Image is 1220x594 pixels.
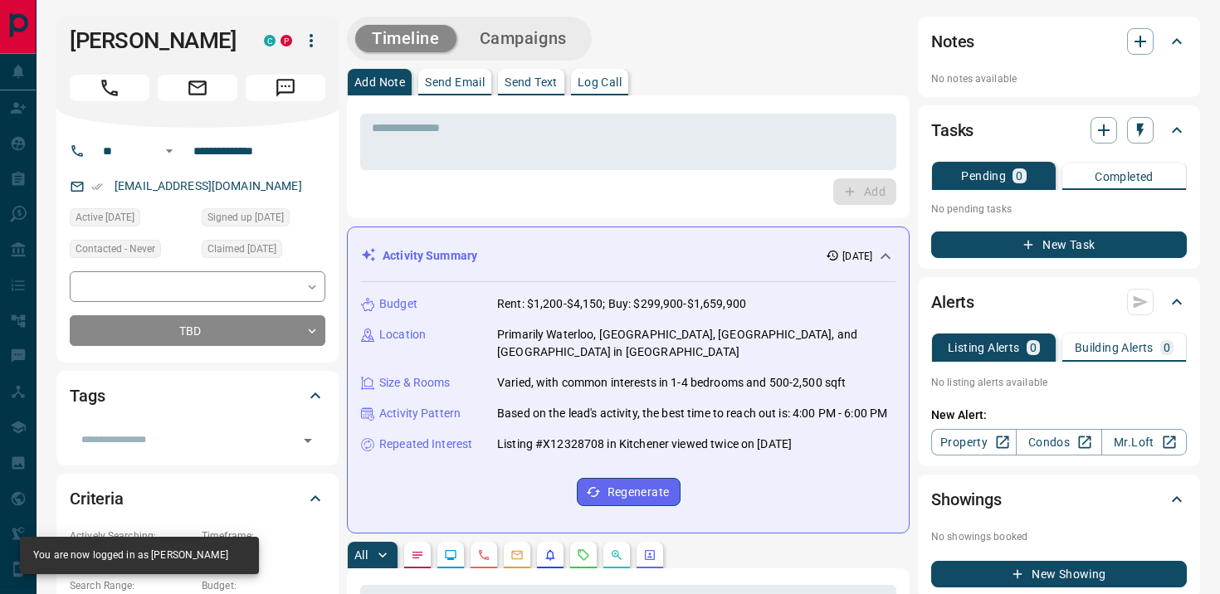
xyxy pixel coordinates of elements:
[159,141,179,161] button: Open
[577,478,681,506] button: Regenerate
[70,315,325,346] div: TBD
[497,405,887,422] p: Based on the lead's activity, the best time to reach out is: 4:00 PM - 6:00 PM
[70,528,193,543] p: Actively Searching:
[931,282,1187,322] div: Alerts
[70,578,193,593] p: Search Range:
[383,247,477,265] p: Activity Summary
[931,529,1187,544] p: No showings booked
[931,429,1017,455] a: Property
[948,342,1020,353] p: Listing Alerts
[1075,342,1154,353] p: Building Alerts
[1101,429,1187,455] a: Mr.Loft
[931,486,1002,513] h2: Showings
[1095,171,1154,183] p: Completed
[76,241,155,257] span: Contacted - Never
[70,382,105,409] h2: Tags
[1030,342,1037,353] p: 0
[411,548,424,562] svg: Notes
[497,374,846,392] p: Varied, with common interests in 1-4 bedrooms and 500-2,500 sqft
[544,548,557,562] svg: Listing Alerts
[202,578,325,593] p: Budget:
[463,25,583,52] button: Campaigns
[505,76,558,88] p: Send Text
[931,289,974,315] h2: Alerts
[931,375,1187,390] p: No listing alerts available
[379,436,472,453] p: Repeated Interest
[1016,170,1022,182] p: 0
[379,405,461,422] p: Activity Pattern
[931,22,1187,61] div: Notes
[246,75,325,101] span: Message
[931,110,1187,150] div: Tasks
[931,197,1187,222] p: No pending tasks
[207,209,284,226] span: Signed up [DATE]
[76,209,134,226] span: Active [DATE]
[1164,342,1170,353] p: 0
[931,561,1187,587] button: New Showing
[379,374,451,392] p: Size & Rooms
[425,76,485,88] p: Send Email
[497,295,746,313] p: Rent: $1,200-$4,150; Buy: $299,900-$1,659,900
[355,25,456,52] button: Timeline
[842,249,872,264] p: [DATE]
[379,295,417,313] p: Budget
[931,28,974,55] h2: Notes
[931,480,1187,519] div: Showings
[497,436,792,453] p: Listing #X12328708 in Kitchener viewed twice on [DATE]
[33,542,228,569] div: You are now logged in as [PERSON_NAME]
[577,548,590,562] svg: Requests
[70,75,149,101] span: Call
[281,35,292,46] div: property.ca
[207,241,276,257] span: Claimed [DATE]
[643,548,656,562] svg: Agent Actions
[202,208,325,231] div: Mon Aug 18 2025
[202,240,325,263] div: Wed Sep 10 2025
[70,376,325,416] div: Tags
[931,71,1187,86] p: No notes available
[70,208,193,231] div: Wed Sep 10 2025
[610,548,623,562] svg: Opportunities
[70,485,124,512] h2: Criteria
[70,479,325,519] div: Criteria
[202,528,325,543] p: Timeframe:
[296,429,320,452] button: Open
[158,75,237,101] span: Email
[931,407,1187,424] p: New Alert:
[931,231,1187,258] button: New Task
[264,35,276,46] div: condos.ca
[477,548,490,562] svg: Calls
[354,549,368,561] p: All
[91,181,103,192] svg: Email Verified
[931,117,974,144] h2: Tasks
[578,76,622,88] p: Log Call
[497,326,895,361] p: Primarily Waterloo, [GEOGRAPHIC_DATA], [GEOGRAPHIC_DATA], and [GEOGRAPHIC_DATA] in [GEOGRAPHIC_DATA]
[1016,429,1101,455] a: Condos
[961,170,1006,182] p: Pending
[444,548,457,562] svg: Lead Browsing Activity
[379,326,426,343] p: Location
[354,76,405,88] p: Add Note
[361,241,895,271] div: Activity Summary[DATE]
[115,179,302,192] a: [EMAIL_ADDRESS][DOMAIN_NAME]
[510,548,524,562] svg: Emails
[70,27,239,54] h1: [PERSON_NAME]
